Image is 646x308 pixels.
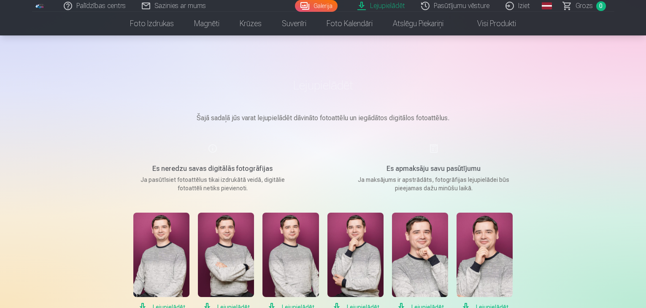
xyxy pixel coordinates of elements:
[454,12,526,35] a: Visi produkti
[354,164,514,174] h5: Es apmaksāju savu pasūtījumu
[272,12,316,35] a: Suvenīri
[112,113,534,123] p: Šajā sadaļā jūs varat lejupielādēt dāvināto fotoattēlu un iegādātos digitālos fotoattēlus.
[112,78,534,93] h1: Lejupielādēt
[132,164,293,174] h5: Es neredzu savas digitālās fotogrāfijas
[132,176,293,192] p: Ja pasūtīsiet fotoattēlus tikai izdrukātā veidā, digitālie fotoattēli netiks pievienoti.
[184,12,230,35] a: Magnēti
[316,12,383,35] a: Foto kalendāri
[596,1,606,11] span: 0
[230,12,272,35] a: Krūzes
[576,1,593,11] span: Grozs
[383,12,454,35] a: Atslēgu piekariņi
[120,12,184,35] a: Foto izdrukas
[354,176,514,192] p: Ja maksājums ir apstrādāts, fotogrāfijas lejupielādei būs pieejamas dažu minūšu laikā.
[35,3,45,8] img: /fa1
